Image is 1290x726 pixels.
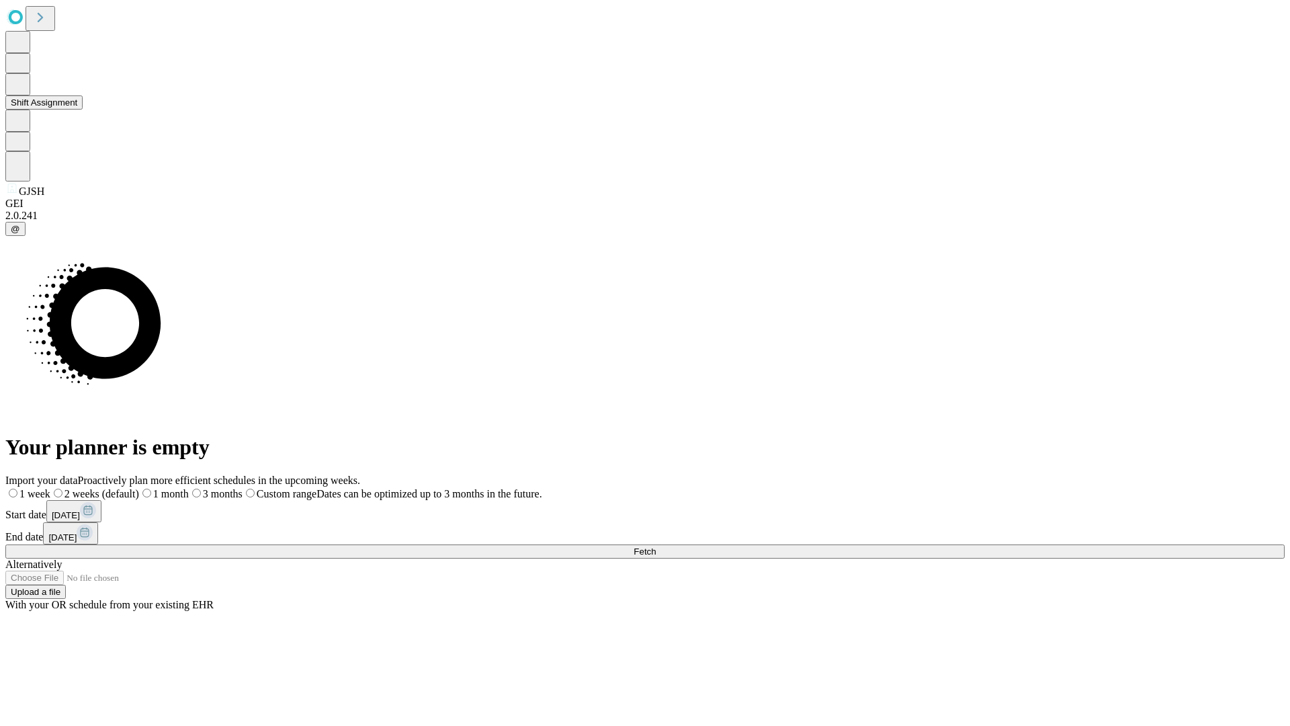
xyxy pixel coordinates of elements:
[246,489,255,497] input: Custom rangeDates can be optimized up to 3 months in the future.
[19,488,50,499] span: 1 week
[48,532,77,542] span: [DATE]
[316,488,542,499] span: Dates can be optimized up to 3 months in the future.
[5,210,1285,222] div: 2.0.241
[5,222,26,236] button: @
[11,224,20,234] span: @
[54,489,62,497] input: 2 weeks (default)
[5,585,66,599] button: Upload a file
[153,488,189,499] span: 1 month
[78,475,360,486] span: Proactively plan more efficient schedules in the upcoming weeks.
[634,547,656,557] span: Fetch
[9,489,17,497] input: 1 week
[5,599,214,610] span: With your OR schedule from your existing EHR
[52,510,80,520] span: [DATE]
[5,522,1285,544] div: End date
[43,522,98,544] button: [DATE]
[19,186,44,197] span: GJSH
[257,488,316,499] span: Custom range
[192,489,201,497] input: 3 months
[5,475,78,486] span: Import your data
[46,500,101,522] button: [DATE]
[5,559,62,570] span: Alternatively
[5,500,1285,522] div: Start date
[5,95,83,110] button: Shift Assignment
[5,544,1285,559] button: Fetch
[64,488,139,499] span: 2 weeks (default)
[203,488,243,499] span: 3 months
[142,489,151,497] input: 1 month
[5,198,1285,210] div: GEI
[5,435,1285,460] h1: Your planner is empty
